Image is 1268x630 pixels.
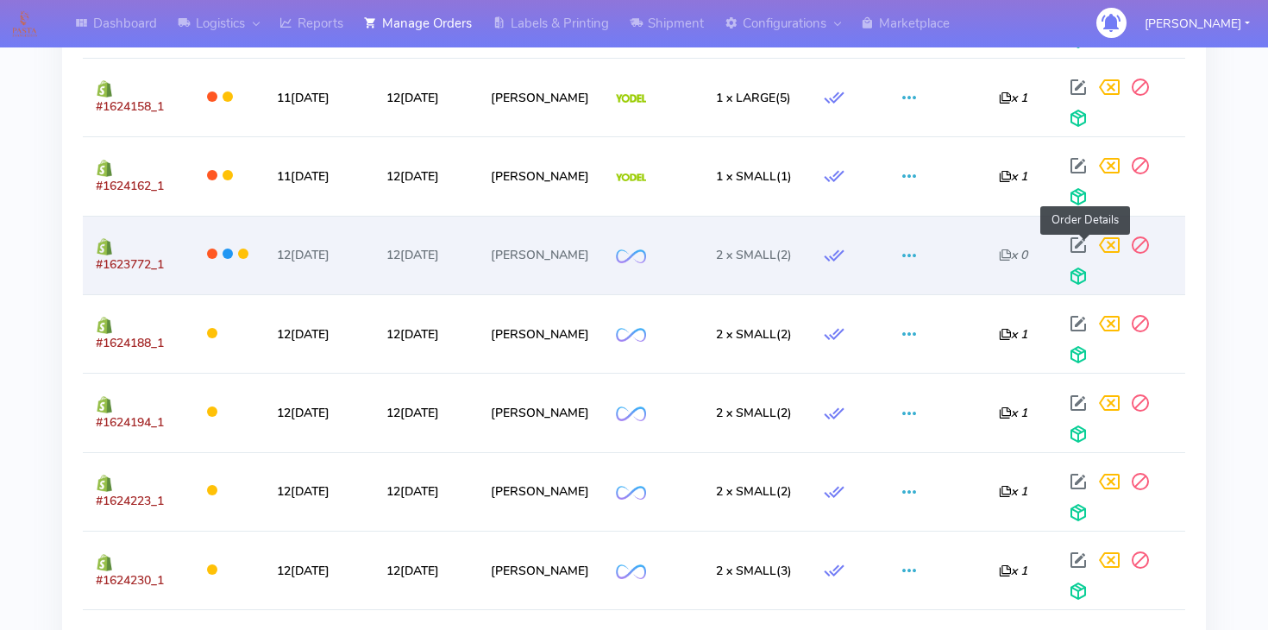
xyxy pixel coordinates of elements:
[96,493,164,509] span: #1624223_1
[373,216,478,294] td: 12[DATE]
[478,452,602,531] td: [PERSON_NAME]
[264,294,373,373] td: 12[DATE]
[999,483,1027,500] i: x 1
[616,173,646,182] img: Yodel
[999,563,1027,579] i: x 1
[616,564,646,579] img: OnFleet
[999,405,1027,421] i: x 1
[716,563,776,579] span: 2 x SMALL
[716,326,776,343] span: 2 x SMALL
[478,58,602,136] td: [PERSON_NAME]
[478,531,602,609] td: [PERSON_NAME]
[264,373,373,451] td: 12[DATE]
[373,452,478,531] td: 12[DATE]
[716,326,792,343] span: (2)
[96,414,164,431] span: #1624194_1
[716,483,776,500] span: 2 x SMALL
[716,168,792,185] span: (1)
[716,90,775,106] span: 1 x LARGE
[478,294,602,373] td: [PERSON_NAME]
[96,98,164,115] span: #1624158_1
[264,531,373,609] td: 12[DATE]
[716,563,792,579] span: (3)
[616,486,646,501] img: OnFleet
[96,572,164,589] span: #1624230_1
[716,405,792,421] span: (2)
[96,80,113,98] img: shopify.png
[264,58,373,136] td: 11[DATE]
[96,396,113,413] img: shopify.png
[96,256,164,273] span: #1623772_1
[96,238,113,255] img: shopify.png
[716,247,792,263] span: (2)
[999,168,1027,185] i: x 1
[616,406,646,421] img: OnFleet
[616,249,646,264] img: OnFleet
[373,294,478,373] td: 12[DATE]
[96,554,113,571] img: shopify.png
[616,94,646,103] img: Yodel
[96,475,113,492] img: shopify.png
[999,326,1027,343] i: x 1
[616,328,646,343] img: OnFleet
[264,452,373,531] td: 12[DATE]
[373,58,478,136] td: 12[DATE]
[478,136,602,215] td: [PERSON_NAME]
[96,178,164,194] span: #1624162_1
[716,483,792,500] span: (2)
[716,247,776,263] span: 2 x SMALL
[478,216,602,294] td: [PERSON_NAME]
[96,335,164,351] span: #1624188_1
[999,247,1027,263] i: x 0
[999,90,1027,106] i: x 1
[478,373,602,451] td: [PERSON_NAME]
[96,317,113,334] img: shopify.png
[264,136,373,215] td: 11[DATE]
[373,136,478,215] td: 12[DATE]
[373,531,478,609] td: 12[DATE]
[96,160,113,177] img: shopify.png
[716,168,776,185] span: 1 x SMALL
[264,216,373,294] td: 12[DATE]
[716,405,776,421] span: 2 x SMALL
[1132,6,1263,41] button: [PERSON_NAME]
[373,373,478,451] td: 12[DATE]
[716,90,791,106] span: (5)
